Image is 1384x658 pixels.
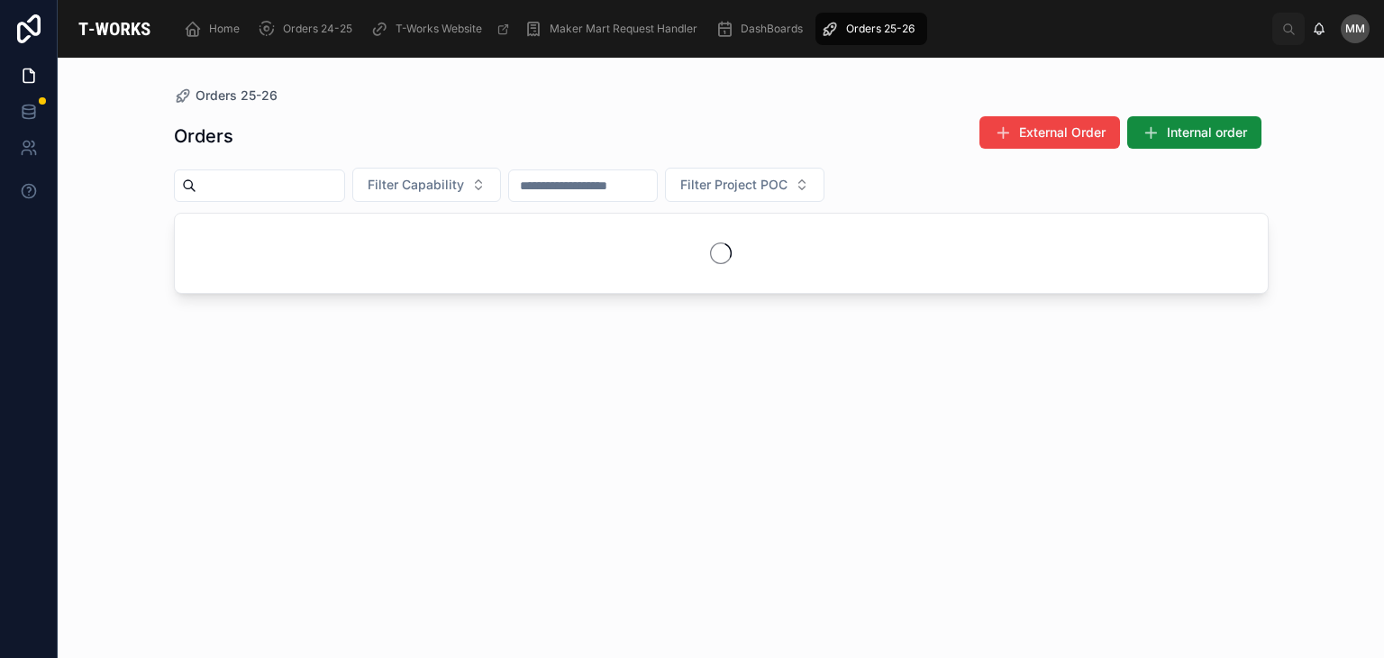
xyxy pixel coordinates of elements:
span: DashBoards [741,22,803,36]
span: External Order [1019,123,1106,142]
button: Select Button [665,168,824,202]
button: Internal order [1127,116,1261,149]
span: Orders 24-25 [283,22,352,36]
a: Home [178,13,252,45]
img: App logo [72,14,157,43]
h1: Orders [174,123,233,149]
span: T-Works Website [396,22,482,36]
div: scrollable content [171,9,1272,49]
a: Orders 24-25 [252,13,365,45]
a: Maker Mart Request Handler [519,13,710,45]
span: Maker Mart Request Handler [550,22,697,36]
button: Select Button [352,168,501,202]
a: T-Works Website [365,13,519,45]
span: MM [1345,22,1365,36]
a: DashBoards [710,13,815,45]
button: External Order [979,116,1120,149]
a: Orders 25-26 [815,13,927,45]
span: Orders 25-26 [846,22,915,36]
span: Filter Project POC [680,176,788,194]
span: Home [209,22,240,36]
span: Internal order [1167,123,1247,142]
span: Orders 25-26 [196,87,278,105]
span: Filter Capability [368,176,464,194]
a: Orders 25-26 [174,87,278,105]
